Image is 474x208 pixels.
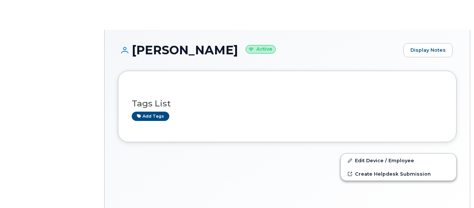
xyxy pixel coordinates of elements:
[341,154,456,167] a: Edit Device / Employee
[132,99,443,108] h3: Tags List
[403,43,453,57] a: Display Notes
[118,44,400,57] h1: [PERSON_NAME]
[341,167,456,180] a: Create Helpdesk Submission
[246,45,276,54] small: Active
[132,112,169,121] a: Add tags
